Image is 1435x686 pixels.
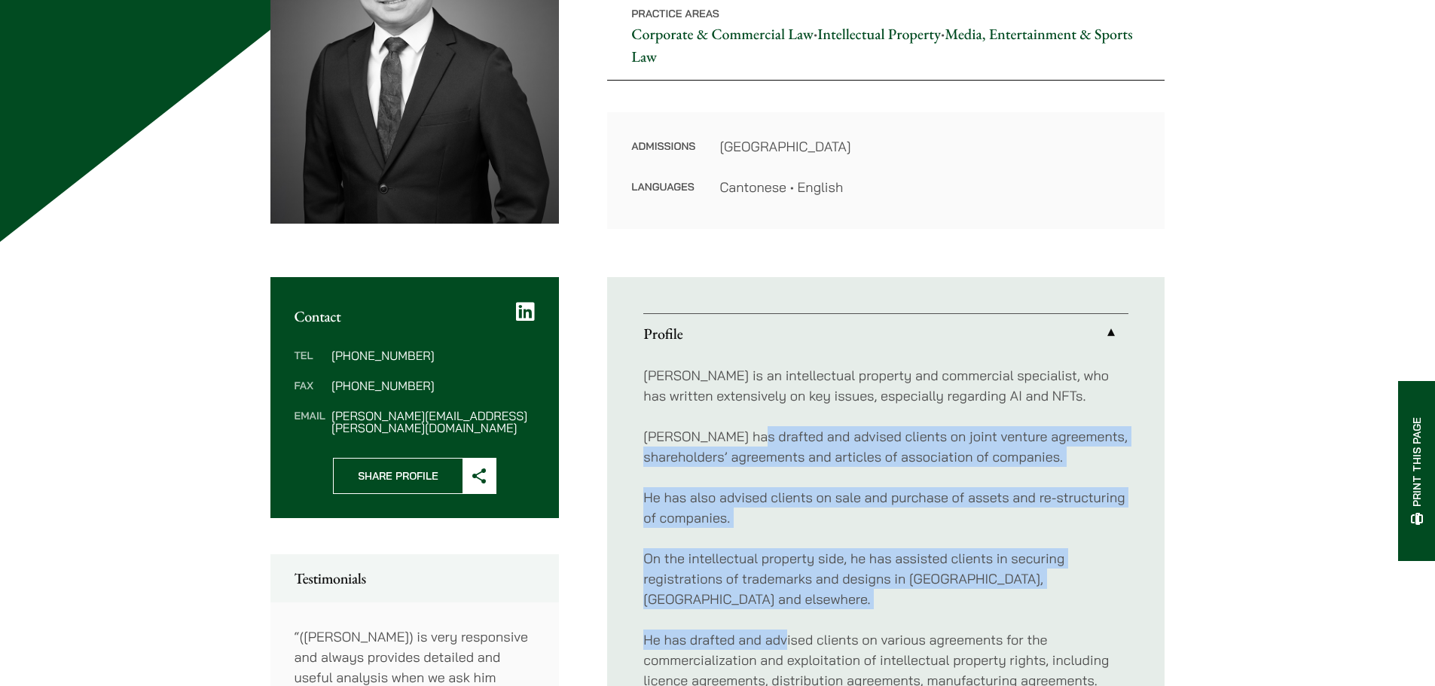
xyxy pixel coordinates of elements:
[295,569,536,587] h2: Testimonials
[643,487,1128,528] p: He has also advised clients on sale and purchase of assets and re-structuring of companies.
[719,136,1140,157] dd: [GEOGRAPHIC_DATA]
[331,349,535,361] dd: [PHONE_NUMBER]
[295,410,325,434] dt: Email
[643,365,1128,406] p: [PERSON_NAME] is an intellectual property and commercial specialist, who has written extensively ...
[331,410,535,434] dd: [PERSON_NAME][EMAIL_ADDRESS][PERSON_NAME][DOMAIN_NAME]
[516,301,535,322] a: LinkedIn
[333,458,496,494] button: Share Profile
[719,177,1140,197] dd: Cantonese • English
[817,24,941,44] a: Intellectual Property
[295,307,536,325] h2: Contact
[631,24,1132,66] a: Media, Entertainment & Sports Law
[643,548,1128,609] p: On the intellectual property side, he has assisted clients in securing registrations of trademark...
[643,426,1128,467] p: [PERSON_NAME] has drafted and advised clients on joint venture agreements, shareholders’ agreemen...
[631,177,695,197] dt: Languages
[334,459,463,493] span: Share Profile
[295,380,325,410] dt: Fax
[631,24,814,44] a: Corporate & Commercial Law
[643,314,1128,353] a: Profile
[331,380,535,392] dd: [PHONE_NUMBER]
[631,136,695,177] dt: Admissions
[295,349,325,380] dt: Tel
[631,7,719,20] span: Practice Areas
